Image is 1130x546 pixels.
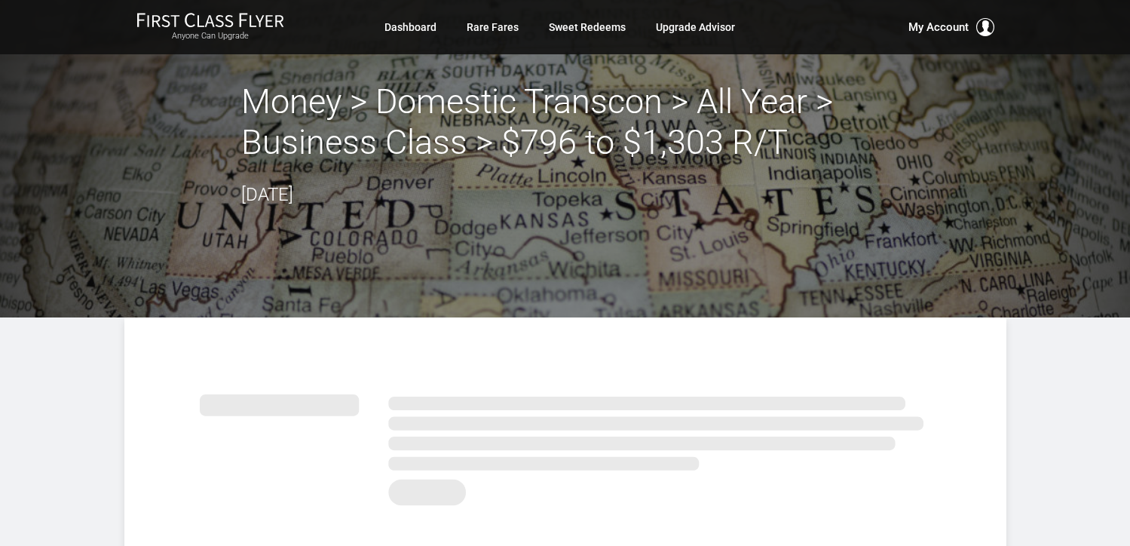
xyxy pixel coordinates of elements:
small: Anyone Can Upgrade [136,31,284,41]
span: My Account [908,18,969,36]
a: Dashboard [384,14,436,41]
img: First Class Flyer [136,12,284,28]
a: Upgrade Advisor [656,14,735,41]
img: summary.svg [200,378,931,514]
h2: Money > Domestic Transcon > All Year > Business Class > $796 to $1,303 R/T [241,81,890,163]
a: Rare Fares [467,14,519,41]
a: First Class FlyerAnyone Can Upgrade [136,12,284,42]
a: Sweet Redeems [549,14,626,41]
button: My Account [908,18,994,36]
time: [DATE] [241,184,293,205]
